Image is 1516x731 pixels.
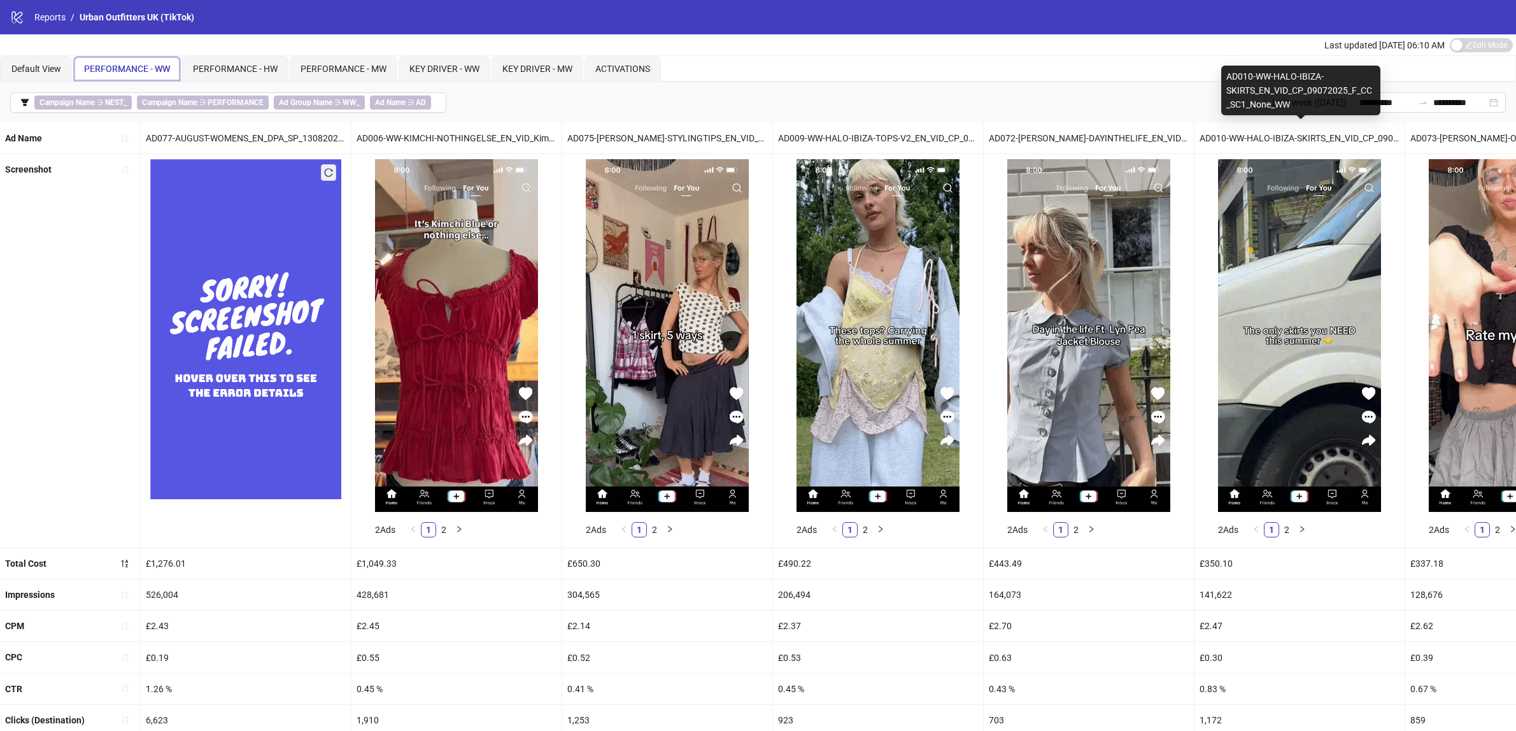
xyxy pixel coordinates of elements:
[351,123,562,153] div: AD006-WW-KIMCHI-NOTHINGELSE_EN_VID_Kimchi_CP_8072027_F_CC_SC1_None_WW_
[370,96,431,110] span: ∋
[409,64,479,74] span: KEY DRIVER - WW
[1324,40,1445,50] span: Last updated [DATE] 06:10 AM
[343,98,360,107] b: WW_
[5,621,24,631] b: CPM
[141,123,351,153] div: AD077-AUGUST-WOMENS_EN_DPA_SP_13082025_F_CC_SC3_None_WW
[1429,525,1449,535] span: 2 Ads
[1249,522,1264,537] button: left
[1194,123,1405,153] div: AD010-WW-HALO-IBIZA-SKIRTS_EN_VID_CP_09072025_F_CC_SC1_None_WW
[1264,522,1279,537] li: 1
[120,590,129,599] span: sort-ascending
[648,523,662,537] a: 2
[773,611,983,641] div: £2.37
[351,642,562,672] div: £0.55
[1475,523,1489,537] a: 1
[562,642,772,672] div: £0.52
[773,674,983,704] div: 0.45 %
[120,684,129,693] span: sort-ascending
[416,98,426,107] b: AD
[120,653,129,662] span: sort-ascending
[5,133,42,143] b: Ad Name
[141,548,351,579] div: £1,276.01
[562,123,772,153] div: AD075-[PERSON_NAME]-STYLINGTIPS_EN_VID_CP_08082025_F_NSN_SC13_USP7_WW
[984,642,1194,672] div: £0.63
[406,522,421,537] li: Previous Page
[1194,548,1405,579] div: £350.10
[274,96,365,110] span: ∋
[562,579,772,610] div: 304,565
[5,684,22,694] b: CTR
[858,522,873,537] li: 2
[120,165,129,174] span: sort-ascending
[5,590,55,600] b: Impressions
[10,92,446,113] button: Campaign Name ∋ NEST_Campaign Name ∋ PERFORMANCEAd Group Name ∋ WW_Ad Name ∋ AD
[620,525,628,533] span: left
[1194,674,1405,704] div: 0.83 %
[1194,611,1405,641] div: £2.47
[831,525,839,533] span: left
[858,523,872,537] a: 2
[1038,522,1053,537] button: left
[632,522,647,537] li: 1
[843,523,857,537] a: 1
[1418,97,1428,108] span: to
[1298,525,1306,533] span: right
[1068,522,1084,537] li: 2
[5,652,22,662] b: CPC
[984,548,1194,579] div: £443.49
[1279,522,1294,537] li: 2
[409,525,417,533] span: left
[422,523,436,537] a: 1
[616,522,632,537] li: Previous Page
[1252,525,1260,533] span: left
[662,522,677,537] li: Next Page
[562,674,772,704] div: 0.41 %
[34,96,132,110] span: ∋
[877,525,884,533] span: right
[1294,522,1310,537] li: Next Page
[562,611,772,641] div: £2.14
[208,98,264,107] b: PERFORMANCE
[375,159,538,512] img: Screenshot 1837174494710802
[984,123,1194,153] div: AD072-[PERSON_NAME]-DAYINTHELIFE_EN_VID_CP_08082025_F_NSN_SC13_USP7_WW
[1218,159,1381,512] img: Screenshot 1837181509350545
[1194,579,1405,610] div: 141,622
[1459,522,1475,537] button: left
[141,579,351,610] div: 526,004
[595,64,650,74] span: ACTIVATIONS
[662,522,677,537] button: right
[351,548,562,579] div: £1,049.33
[120,559,129,568] span: sort-descending
[193,64,278,74] span: PERFORMANCE - HW
[1221,66,1380,115] div: AD010-WW-HALO-IBIZA-SKIRTS_EN_VID_CP_09072025_F_CC_SC1_None_WW
[421,522,436,537] li: 1
[827,522,842,537] li: Previous Page
[873,522,888,537] button: right
[1038,522,1053,537] li: Previous Page
[1069,523,1083,537] a: 2
[1265,523,1279,537] a: 1
[455,525,463,533] span: right
[142,98,197,107] b: Campaign Name
[1053,522,1068,537] li: 1
[586,159,749,512] img: Screenshot 1839889534793810
[39,98,95,107] b: Campaign Name
[351,579,562,610] div: 428,681
[20,98,29,107] span: filter
[1007,159,1170,512] img: Screenshot 1839889407675410
[984,579,1194,610] div: 164,073
[502,64,572,74] span: KEY DRIVER - MW
[351,611,562,641] div: £2.45
[120,715,129,724] span: sort-ascending
[1194,642,1405,672] div: £0.30
[1475,522,1490,537] li: 1
[1084,522,1099,537] button: right
[1280,523,1294,537] a: 2
[437,523,451,537] a: 2
[1463,525,1471,533] span: left
[842,522,858,537] li: 1
[827,522,842,537] button: left
[279,98,332,107] b: Ad Group Name
[5,715,85,725] b: Clicks (Destination)
[301,64,386,74] span: PERFORMANCE - MW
